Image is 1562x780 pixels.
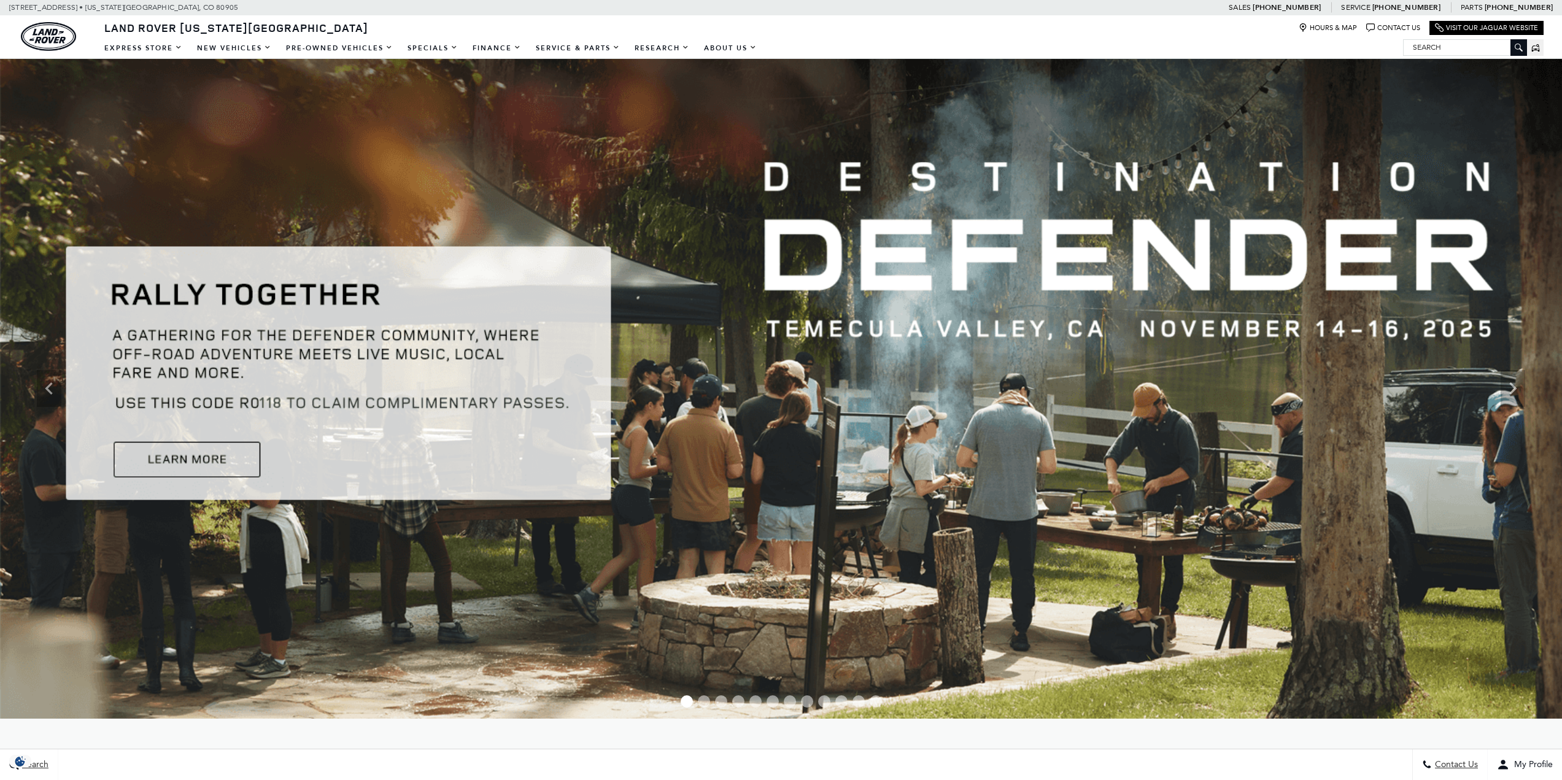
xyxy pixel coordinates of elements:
[97,37,764,59] nav: Main Navigation
[1253,2,1321,12] a: [PHONE_NUMBER]
[9,3,238,12] a: [STREET_ADDRESS] • [US_STATE][GEOGRAPHIC_DATA], CO 80905
[697,37,764,59] a: About Us
[97,20,376,35] a: Land Rover [US_STATE][GEOGRAPHIC_DATA]
[190,37,279,59] a: New Vehicles
[1299,23,1357,33] a: Hours & Map
[21,22,76,51] img: Land Rover
[715,695,727,708] span: Go to slide 3
[1435,23,1538,33] a: Visit Our Jaguar Website
[6,755,34,768] section: Click to Open Cookie Consent Modal
[1488,749,1562,780] button: Open user profile menu
[784,695,796,708] span: Go to slide 7
[870,695,882,708] span: Go to slide 12
[1485,2,1553,12] a: [PHONE_NUMBER]
[1341,3,1370,12] span: Service
[104,20,368,35] span: Land Rover [US_STATE][GEOGRAPHIC_DATA]
[749,695,762,708] span: Go to slide 5
[1229,3,1251,12] span: Sales
[6,755,34,768] img: Opt-Out Icon
[1432,760,1478,770] span: Contact Us
[465,37,528,59] a: Finance
[698,695,710,708] span: Go to slide 2
[732,695,744,708] span: Go to slide 4
[97,37,190,59] a: EXPRESS STORE
[818,695,830,708] span: Go to slide 9
[627,37,697,59] a: Research
[37,370,61,407] div: Previous
[1366,23,1420,33] a: Contact Us
[1509,760,1553,770] span: My Profile
[1461,3,1483,12] span: Parts
[681,695,693,708] span: Go to slide 1
[853,695,865,708] span: Go to slide 11
[1501,370,1525,407] div: Next
[767,695,779,708] span: Go to slide 6
[279,37,400,59] a: Pre-Owned Vehicles
[835,695,848,708] span: Go to slide 10
[801,695,813,708] span: Go to slide 8
[21,22,76,51] a: land-rover
[528,37,627,59] a: Service & Parts
[400,37,465,59] a: Specials
[1372,2,1440,12] a: [PHONE_NUMBER]
[1404,40,1526,55] input: Search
